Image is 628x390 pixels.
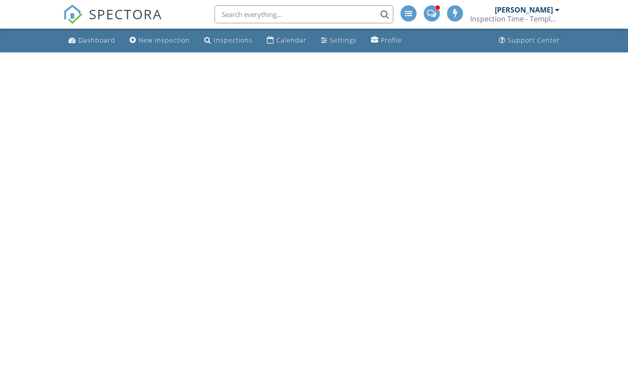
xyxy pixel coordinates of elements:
[367,32,405,49] a: Profile
[63,12,162,31] a: SPECTORA
[330,36,357,44] div: Settings
[215,5,393,23] input: Search everything...
[126,32,194,49] a: New Inspection
[276,36,307,44] div: Calendar
[495,32,564,49] a: Support Center
[317,32,360,49] a: Settings
[470,14,560,23] div: Inspection Time - Temple/Waco
[89,4,162,23] span: SPECTORA
[214,36,253,44] div: Inspections
[139,36,190,44] div: New Inspection
[63,4,83,24] img: The Best Home Inspection Software - Spectora
[381,36,402,44] div: Profile
[263,32,310,49] a: Calendar
[495,5,553,14] div: [PERSON_NAME]
[508,36,560,44] div: Support Center
[65,32,119,49] a: Dashboard
[201,32,256,49] a: Inspections
[78,36,115,44] div: Dashboard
